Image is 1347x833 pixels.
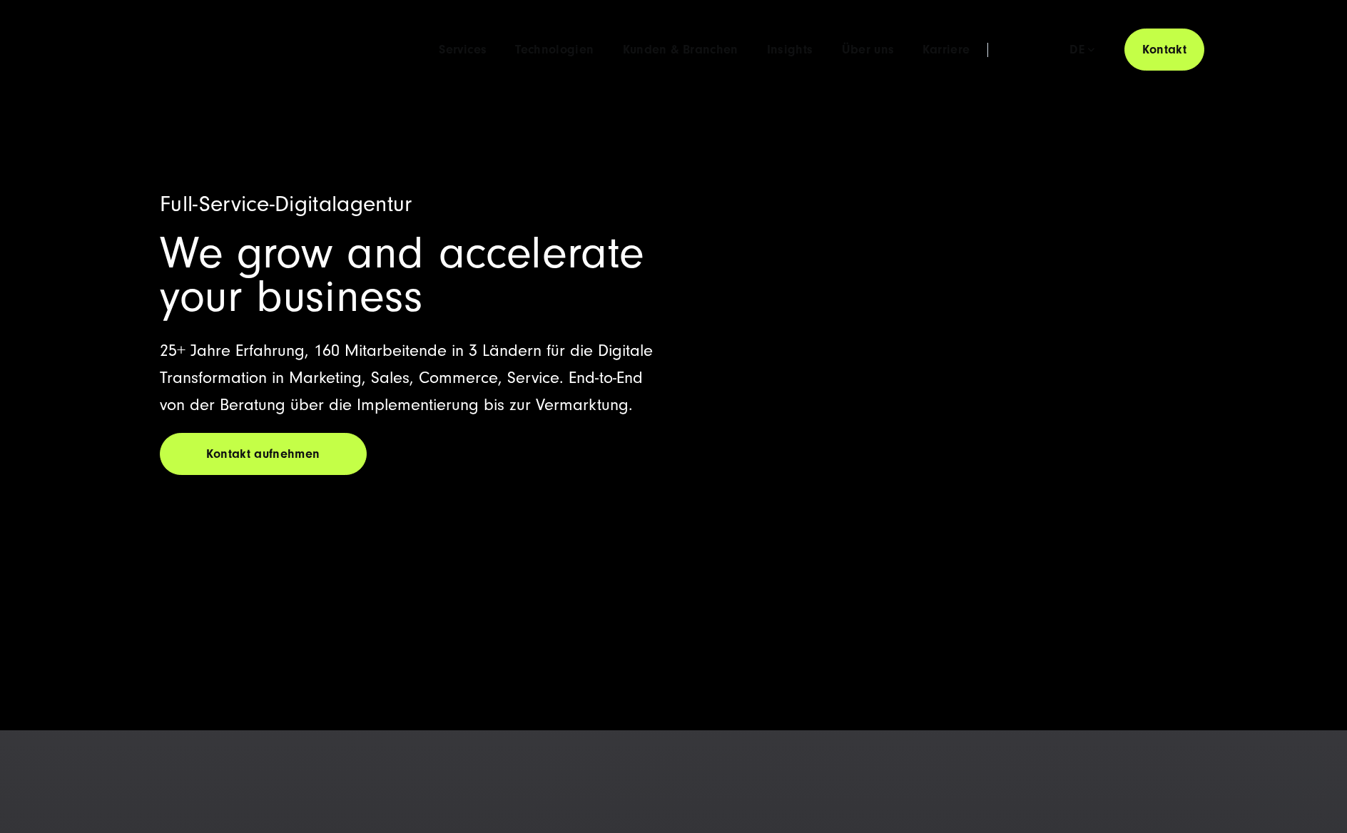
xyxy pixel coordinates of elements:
a: Kontakt aufnehmen [160,433,367,475]
p: 25+ Jahre Erfahrung, 160 Mitarbeitende in 3 Ländern für die Digitale Transformation in Marketing,... [160,337,656,419]
a: Kontakt [1124,29,1204,71]
a: Über uns [842,43,895,57]
div: de [1069,43,1094,57]
a: Insights [767,43,813,57]
a: Technologien [515,43,594,57]
span: Full-Service-Digitalagentur [160,191,412,217]
img: SUNZINET Full Service Digital Agentur [160,35,287,65]
a: Kunden & Branchen [623,43,738,57]
a: Karriere [922,43,970,57]
a: Services [439,43,487,57]
span: We grow and accelerate your business [160,228,644,322]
